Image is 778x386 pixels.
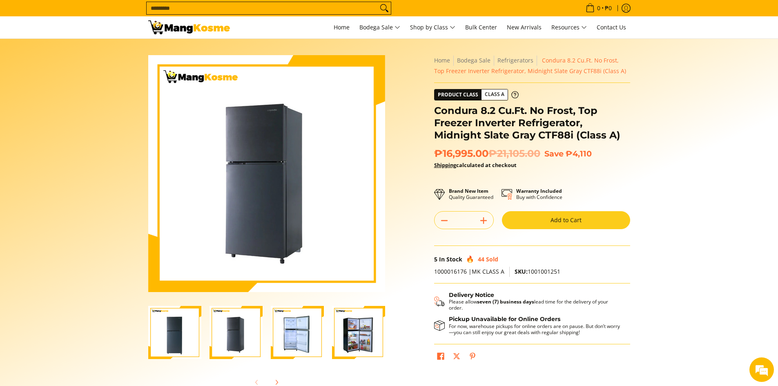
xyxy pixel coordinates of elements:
[359,22,400,33] span: Bodega Sale
[434,89,519,100] a: Product Class Class A
[478,255,484,263] span: 44
[434,105,630,141] h1: Condura 8.2 Cu.Ft. No Frost, Top Freezer Inverter Refrigerator, Midnight Slate Gray CTF88i (Class A)
[593,16,630,38] a: Contact Us
[596,5,602,11] span: 0
[516,187,562,194] strong: Warranty Included
[410,22,455,33] span: Shop by Class
[210,306,263,359] img: Condura 8.2 Cu.Ft. No Frost, Top Freezer Inverter Refrigerator, Midnight Slate Gray CTF88i (Class...
[434,292,622,311] button: Shipping & Delivery
[334,23,350,31] span: Home
[451,350,462,364] a: Post on X
[434,147,540,160] span: ₱16,995.00
[502,211,630,229] button: Add to Cart
[566,149,592,158] span: ₱4,110
[457,56,490,64] a: Bodega Sale
[434,161,517,169] strong: calculated at checkout
[355,16,404,38] a: Bodega Sale
[497,56,533,64] a: Refrigerators
[597,23,626,31] span: Contact Us
[482,89,508,100] span: Class A
[434,56,450,64] a: Home
[551,22,587,33] span: Resources
[488,147,540,160] del: ₱21,105.00
[449,323,622,335] p: For now, warehouse pickups for online orders are on pause. But don’t worry—you can still enjoy ou...
[507,23,542,31] span: New Arrivals
[434,161,456,169] a: Shipping
[439,255,462,263] span: In Stock
[583,4,614,13] span: •
[449,299,622,311] p: Please allow lead time for the delivery of your order.
[238,16,630,38] nav: Main Menu
[465,23,497,31] span: Bulk Center
[515,268,560,275] span: 1001001251
[148,306,201,359] img: Condura 8.2 Cu.Ft. No Frost, Top Freezer Inverter Refrigerator, Midnight Slate Gray CTF88i (Class...
[516,188,562,200] p: Buy with Confidence
[435,350,446,364] a: Share on Facebook
[148,55,385,292] img: Condura 8.2 Cu.Ft. No Frost, Top Freezer Inverter Refrigerator, Midnight Slate Gray CTF88i (Class A)
[434,255,437,263] span: 5
[434,55,630,76] nav: Breadcrumbs
[486,255,498,263] span: Sold
[271,306,324,359] img: Condura 8.2 Cu.Ft. No Frost, Top Freezer Inverter Refrigerator, Midnight Slate Gray CTF88i (Class...
[467,350,478,364] a: Pin on Pinterest
[42,46,137,56] div: Chat with us now
[434,268,504,275] span: 1000016176 |MK CLASS A
[434,56,626,75] span: Condura 8.2 Cu.Ft. No Frost, Top Freezer Inverter Refrigerator, Midnight Slate Gray CTF88i (Class A)
[503,16,546,38] a: New Arrivals
[449,188,493,200] p: Quality Guaranteed
[406,16,459,38] a: Shop by Class
[544,149,564,158] span: Save
[604,5,613,11] span: ₱0
[134,4,154,24] div: Minimize live chat window
[47,103,113,185] span: We're online!
[4,223,156,252] textarea: Type your message and hit 'Enter'
[435,89,482,100] span: Product Class
[449,187,488,194] strong: Brand New Item
[449,291,494,299] strong: Delivery Notice
[330,16,354,38] a: Home
[474,214,493,227] button: Add
[449,315,560,323] strong: Pickup Unavailable for Online Orders
[435,214,454,227] button: Subtract
[332,306,385,359] img: Condura 8.2 Cu.Ft. No Frost, Top Freezer Inverter Refrigerator, Midnight Slate Gray CTF88i (Class...
[477,298,534,305] strong: seven (7) business days
[515,268,528,275] span: SKU:
[461,16,501,38] a: Bulk Center
[547,16,591,38] a: Resources
[378,2,391,14] button: Search
[148,20,230,34] img: Condura 8.2 Cu.Ft. No Frost, Top Freezer Inverter Refrigerator, Midnig | Mang Kosme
